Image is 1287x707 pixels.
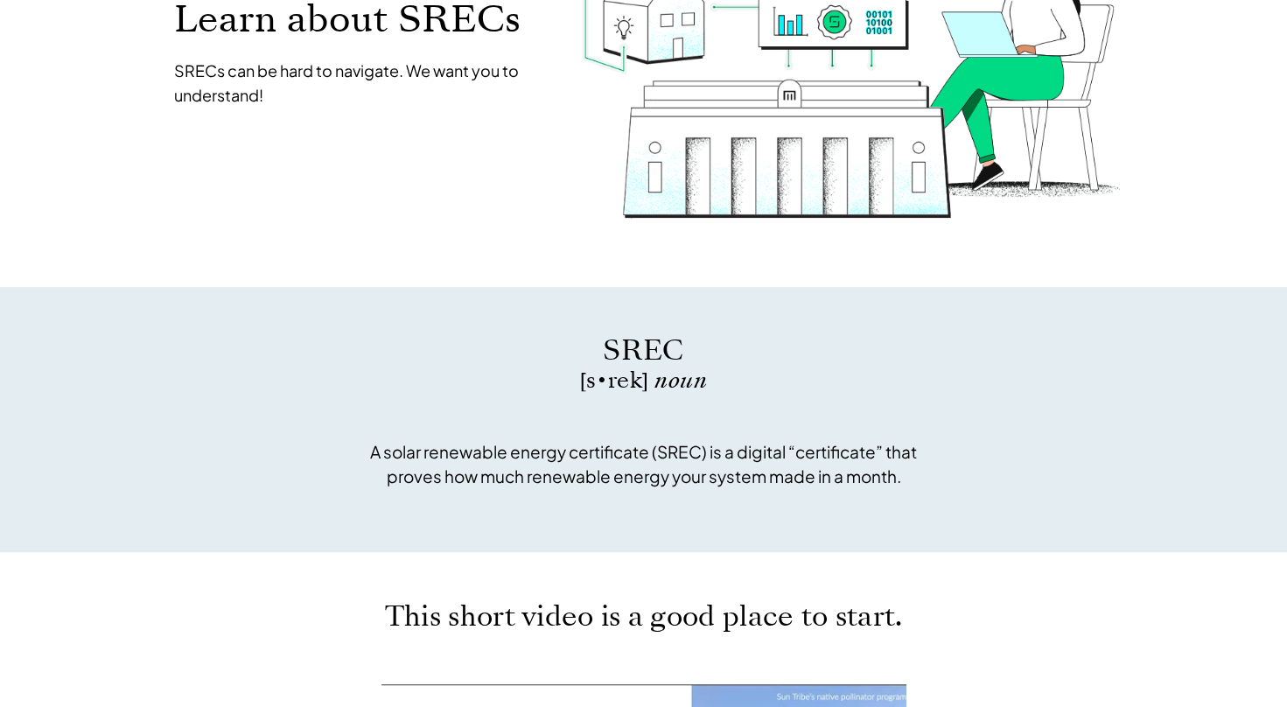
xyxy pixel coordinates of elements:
p: SRECs can be hard to navigate. We want you to understand! [174,59,547,108]
p: SREC [360,331,928,370]
p: A solar renewable energy certificate (SREC) is a digital “certificate” that proves how much renew... [360,439,928,488]
p: This short video is a good place to start. [316,605,972,628]
span: noun [654,365,707,395]
p: [s • rek] [360,370,928,391]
